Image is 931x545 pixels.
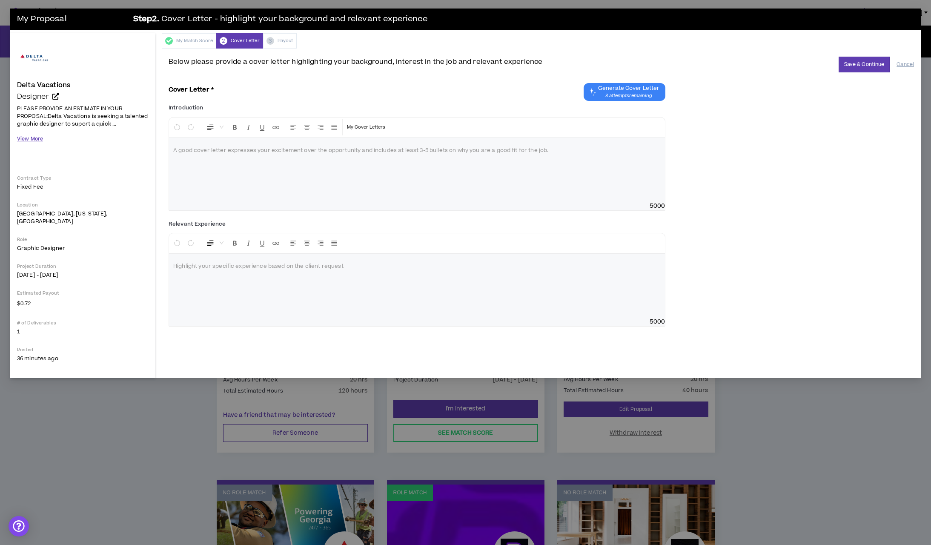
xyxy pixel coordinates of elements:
[269,235,282,251] button: Insert Link
[314,119,327,135] button: Right Align
[17,92,49,102] span: Designer
[169,86,214,94] h3: Cover Letter *
[17,11,128,28] h3: My Proposal
[287,235,300,251] button: Left Align
[229,235,241,251] button: Format Bold
[169,101,203,115] label: Introduction
[17,104,148,128] p: PLEASE PROVIDE AN ESTIMATE IN YOUR PROPOSAL:Delta Vacations is seeking a talented graphic designe...
[171,235,183,251] button: Undo
[897,57,914,72] button: Cancel
[301,235,313,251] button: Center Align
[17,244,65,252] span: Graphic Designer
[242,119,255,135] button: Format Italics
[17,132,43,146] button: View More
[161,13,427,26] span: Cover Letter - highlight your background and relevant experience
[17,347,148,353] p: Posted
[17,271,148,279] p: [DATE] - [DATE]
[17,298,31,308] span: $0.72
[169,217,226,231] label: Relevant Experience
[17,355,148,362] p: 36 minutes ago
[584,83,665,101] button: Chat GPT Cover Letter
[17,81,70,89] h4: Delta Vacations
[17,210,148,225] p: [GEOGRAPHIC_DATA], [US_STATE], [GEOGRAPHIC_DATA]
[328,235,341,251] button: Justify Align
[17,236,148,243] p: Role
[650,202,665,210] span: 5000
[17,183,148,191] p: Fixed Fee
[301,119,313,135] button: Center Align
[17,263,148,270] p: Project Duration
[17,328,148,336] p: 1
[650,318,665,326] span: 5000
[839,57,890,72] button: Save & Continue
[287,119,300,135] button: Left Align
[269,119,282,135] button: Insert Link
[598,92,659,99] span: 3 attempts remaining
[9,516,29,536] div: Open Intercom Messenger
[314,235,327,251] button: Right Align
[169,57,542,67] span: Below please provide a cover letter highlighting your background, interest in the job and relevan...
[17,290,148,296] p: Estimated Payout
[17,92,148,101] a: Designer
[328,119,341,135] button: Justify Align
[229,119,241,135] button: Format Bold
[162,33,216,49] div: My Match Score
[171,119,183,135] button: Undo
[256,235,269,251] button: Format Underline
[347,123,385,132] p: My Cover Letters
[256,119,269,135] button: Format Underline
[133,13,159,26] b: Step 2 .
[242,235,255,251] button: Format Italics
[184,119,197,135] button: Redo
[344,119,388,135] button: Template
[17,175,148,181] p: Contract Type
[598,85,659,92] span: Generate Cover Letter
[184,235,197,251] button: Redo
[17,202,148,208] p: Location
[17,320,148,326] p: # of Deliverables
